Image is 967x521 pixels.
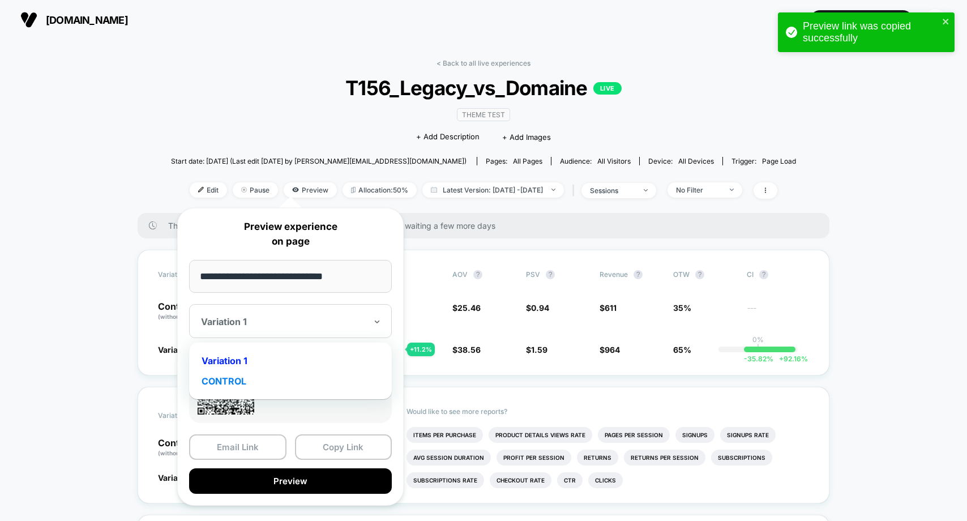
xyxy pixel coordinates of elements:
li: Profit Per Session [497,450,571,466]
div: Trigger: [731,157,796,165]
span: all pages [513,157,542,165]
span: 38.56 [457,345,481,355]
img: end [551,189,555,191]
li: Signups Rate [720,427,776,443]
span: PSV [526,270,540,279]
li: Subscriptions Rate [407,472,484,488]
div: Pages: [486,157,542,165]
span: Preview [284,182,337,198]
span: Revenue [600,270,628,279]
span: + [779,355,784,363]
button: Email Link [189,434,286,460]
button: Preview [189,468,392,494]
li: Signups [675,427,714,443]
li: Subscriptions [711,450,772,466]
div: Variation 1 [195,351,386,371]
li: Ctr [557,472,583,488]
span: -35.82 % [744,355,773,363]
span: Pause [233,182,278,198]
span: Theme Test [457,108,510,121]
button: [DOMAIN_NAME] [17,11,131,29]
div: Preview link was copied successfully [803,20,939,44]
span: Variation [158,407,220,424]
div: sessions [590,186,635,195]
img: end [644,189,648,191]
p: Control [158,302,220,321]
span: $ [452,303,481,313]
li: Clicks [588,472,623,488]
li: Returns [577,450,618,466]
div: AN [925,9,947,31]
span: All Visitors [597,157,631,165]
button: close [942,17,950,28]
img: Visually logo [20,11,37,28]
span: 65% [673,345,691,355]
span: 35% [673,303,691,313]
img: rebalance [351,187,356,193]
div: CONTROL [195,371,386,391]
button: ? [634,270,643,279]
span: $ [526,303,549,313]
button: ? [546,270,555,279]
span: 964 [605,345,620,355]
button: ? [473,270,482,279]
span: Device: [639,157,722,165]
span: T156_Legacy_vs_Domaine [202,76,764,100]
span: + Add Description [416,131,480,143]
li: Pages Per Session [598,427,670,443]
div: Audience: [560,157,631,165]
p: LIVE [593,82,622,95]
div: No Filter [676,186,721,194]
span: $ [526,345,547,355]
li: Items Per Purchase [407,427,483,443]
span: (without changes) [158,450,209,456]
span: 0.94 [531,303,549,313]
span: Edit [190,182,227,198]
span: | [570,182,581,199]
button: ? [759,270,768,279]
span: 611 [605,303,617,313]
img: edit [198,187,204,193]
span: 92.16 % [773,355,808,363]
li: Avg Session Duration [407,450,491,466]
button: ? [695,270,704,279]
span: Variation 1 [158,345,198,355]
span: $ [600,345,620,355]
span: AOV [452,270,468,279]
span: [DOMAIN_NAME] [46,14,128,26]
span: (without changes) [158,313,209,320]
p: Control [158,438,229,458]
span: $ [452,345,481,355]
button: AN [921,8,950,32]
p: Would like to see more reports? [407,407,809,416]
a: < Back to all live experiences [437,59,530,67]
span: CI [747,270,809,279]
span: Start date: [DATE] (Last edit [DATE] by [PERSON_NAME][EMAIL_ADDRESS][DOMAIN_NAME]) [171,157,467,165]
p: 0% [752,335,764,344]
li: Product Details Views Rate [489,427,592,443]
span: 1.59 [531,345,547,355]
span: There are still no statistically significant results. We recommend waiting a few more days [168,221,807,230]
img: end [241,187,247,193]
span: Variation [158,270,220,279]
span: Page Load [762,157,796,165]
span: 25.46 [457,303,481,313]
img: end [730,189,734,191]
button: Copy Link [295,434,392,460]
p: | [757,344,759,352]
span: $ [600,303,617,313]
span: Latest Version: [DATE] - [DATE] [422,182,564,198]
span: Allocation: 50% [343,182,417,198]
p: Preview experience on page [189,220,392,249]
span: all devices [678,157,714,165]
img: calendar [431,187,437,193]
span: OTW [673,270,735,279]
span: --- [747,305,809,321]
div: + 11.2 % [407,343,435,356]
li: Checkout Rate [490,472,551,488]
span: + Add Images [502,133,551,142]
span: Variation 1 [158,473,198,482]
li: Returns Per Session [624,450,705,466]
